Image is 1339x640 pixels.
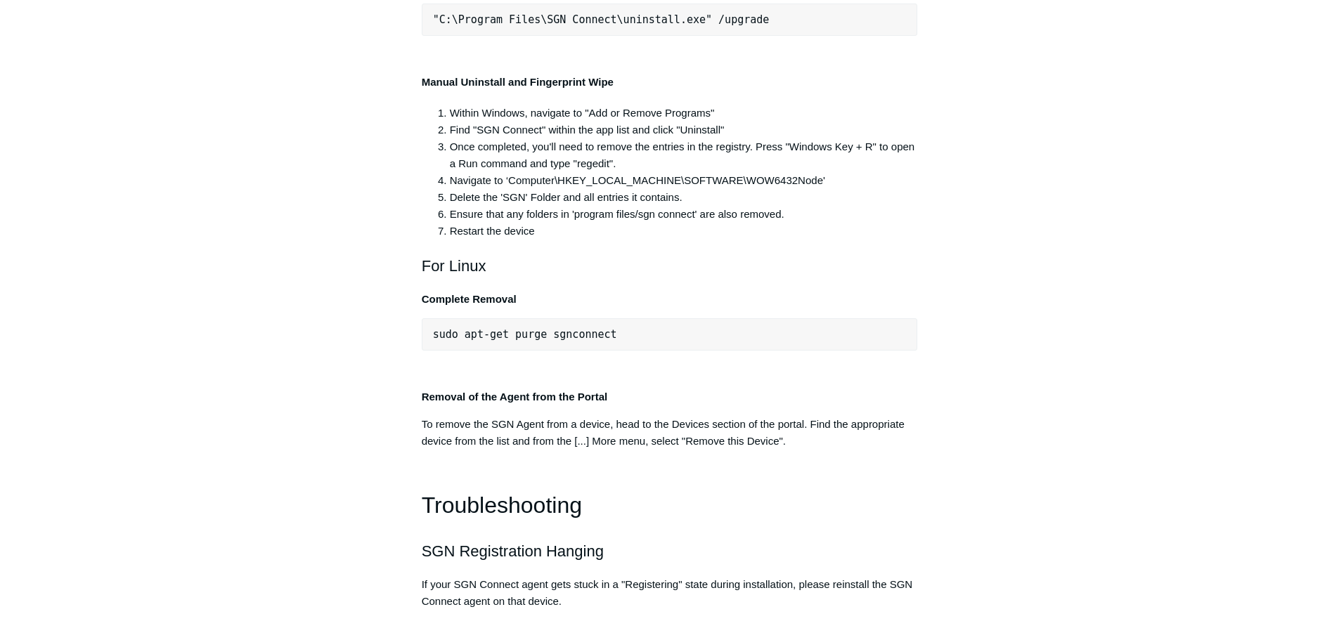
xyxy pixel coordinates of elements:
li: Once completed, you'll need to remove the entries in the registry. Press "Windows Key + R" to ope... [450,138,918,172]
h1: Troubleshooting [422,488,918,523]
li: Find "SGN Connect" within the app list and click "Uninstall" [450,122,918,138]
strong: Removal of the Agent from the Portal [422,391,607,403]
li: Delete the 'SGN' Folder and all entries it contains. [450,189,918,206]
span: "C:\Program Files\SGN Connect\uninstall.exe" /upgrade [433,13,770,26]
pre: sudo apt-get purge sgnconnect [422,318,918,351]
span: To remove the SGN Agent from a device, head to the Devices section of the portal. Find the approp... [422,418,905,447]
li: Within Windows, navigate to "Add or Remove Programs" [450,105,918,122]
strong: Manual Uninstall and Fingerprint Wipe [422,76,614,88]
h2: For Linux [422,254,918,278]
li: Navigate to ‘Computer\HKEY_LOCAL_MACHINE\SOFTWARE\WOW6432Node' [450,172,918,189]
h2: SGN Registration Hanging [422,539,918,563]
li: Ensure that any folders in 'program files/sgn connect' are also removed. [450,206,918,223]
strong: Complete Removal [422,293,517,305]
span: If your SGN Connect agent gets stuck in a "Registering" state during installation, please reinsta... [422,578,913,607]
li: Restart the device [450,223,918,240]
